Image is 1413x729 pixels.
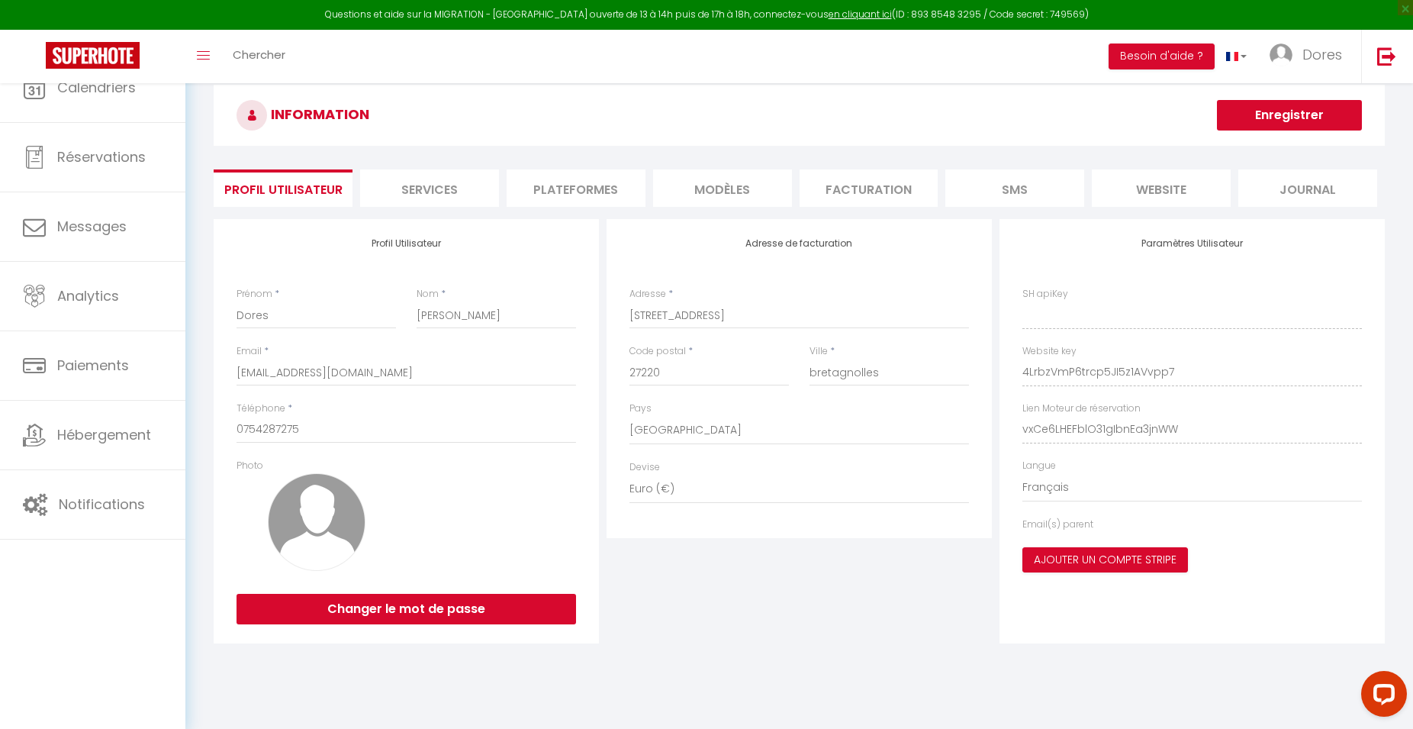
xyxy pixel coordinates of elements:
h4: Profil Utilisateur [237,238,576,249]
label: Pays [629,402,652,416]
button: Enregistrer [1217,100,1362,131]
span: Notifications [59,495,145,514]
label: Website key [1022,344,1077,359]
li: Plateformes [507,169,645,207]
button: Changer le mot de passe [237,594,576,624]
img: avatar.png [268,473,365,571]
label: Email(s) parent [1022,518,1093,532]
li: Facturation [800,169,938,207]
span: Calendriers [57,78,136,97]
label: Nom [417,287,439,302]
img: logout [1377,47,1396,66]
label: Devise [629,460,660,475]
button: Besoin d'aide ? [1109,44,1215,69]
label: Lien Moteur de réservation [1022,402,1141,416]
label: SH apiKey [1022,287,1068,302]
span: Chercher [233,47,285,63]
img: ... [1270,44,1292,66]
li: Journal [1238,169,1377,207]
li: website [1092,169,1231,207]
li: SMS [945,169,1084,207]
li: Services [360,169,499,207]
li: Profil Utilisateur [214,169,352,207]
label: Prénom [237,287,272,302]
iframe: LiveChat chat widget [1349,665,1413,729]
span: Messages [57,217,127,236]
label: Email [237,344,262,359]
label: Adresse [629,287,666,302]
span: Réservations [57,147,146,166]
span: Hébergement [57,425,151,444]
h4: Paramètres Utilisateur [1022,238,1362,249]
a: en cliquant ici [829,8,892,21]
label: Téléphone [237,402,285,416]
img: Super Booking [46,42,140,69]
a: Chercher [221,30,297,83]
h4: Adresse de facturation [629,238,969,249]
label: Langue [1022,459,1056,473]
span: Analytics [57,286,119,305]
li: MODÈLES [653,169,792,207]
span: Dores [1302,45,1342,64]
label: Ville [809,344,828,359]
label: Code postal [629,344,686,359]
label: Photo [237,459,263,473]
h3: INFORMATION [214,85,1385,146]
a: ... Dores [1258,30,1361,83]
button: Ajouter un compte Stripe [1022,547,1188,573]
span: Paiements [57,356,129,375]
